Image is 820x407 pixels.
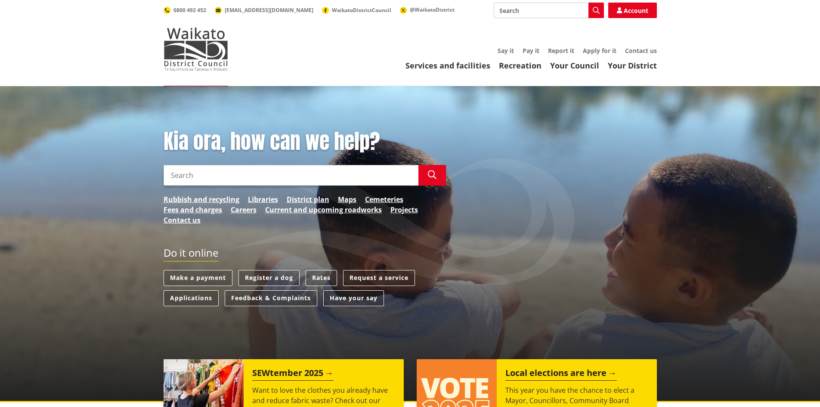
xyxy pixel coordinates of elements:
[287,194,329,205] a: District plan
[343,270,415,286] a: Request a service
[498,47,514,55] a: Say it
[410,6,455,13] span: @WaikatoDistrict
[583,47,616,55] a: Apply for it
[400,6,455,13] a: @WaikatoDistrict
[238,270,300,286] a: Register a dog
[625,47,657,55] a: Contact us
[215,6,313,14] a: [EMAIL_ADDRESS][DOMAIN_NAME]
[390,205,418,215] a: Projects
[338,194,356,205] a: Maps
[252,368,334,381] h2: SEWtember 2025
[225,6,313,14] span: [EMAIL_ADDRESS][DOMAIN_NAME]
[332,6,391,14] span: WaikatoDistrictCouncil
[499,60,542,71] a: Recreation
[164,129,446,154] h1: Kia ora, how can we help?
[173,6,206,14] span: 0800 492 452
[322,6,391,14] a: WaikatoDistrictCouncil
[164,165,418,186] input: Search input
[550,60,599,71] a: Your Council
[164,6,206,14] a: 0800 492 452
[405,60,490,71] a: Services and facilities
[164,215,201,225] a: Contact us
[323,290,384,306] a: Have your say
[494,3,604,18] input: Search input
[164,28,228,71] img: Waikato District Council - Te Kaunihera aa Takiwaa o Waikato
[164,270,232,286] a: Make a payment
[231,205,257,215] a: Careers
[608,60,657,71] a: Your District
[523,47,539,55] a: Pay it
[248,194,278,205] a: Libraries
[505,368,617,381] h2: Local elections are here
[164,205,222,215] a: Fees and charges
[548,47,574,55] a: Report it
[164,290,219,306] a: Applications
[608,3,657,18] a: Account
[306,270,337,286] a: Rates
[225,290,317,306] a: Feedback & Complaints
[164,247,218,262] h2: Do it online
[365,194,403,205] a: Cemeteries
[164,194,239,205] a: Rubbish and recycling
[265,205,382,215] a: Current and upcoming roadworks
